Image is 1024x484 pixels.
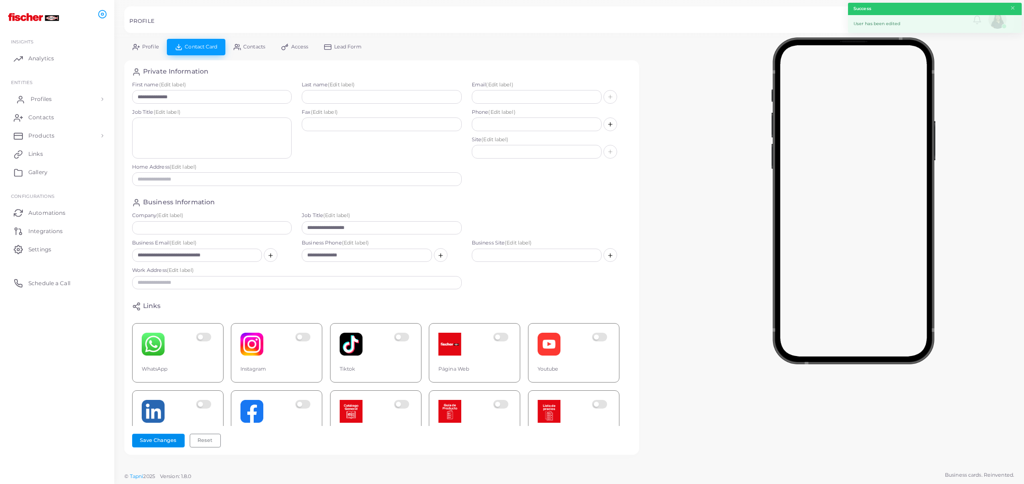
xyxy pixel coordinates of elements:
[28,150,43,158] span: Links
[438,366,511,373] div: Página Web
[132,164,462,171] label: Home Address
[538,366,610,373] div: Youtube
[472,136,632,144] label: Site
[154,109,181,115] span: (Edit label)
[28,54,54,63] span: Analytics
[11,193,54,199] span: Configurations
[142,44,159,49] span: Profile
[7,127,107,145] a: Products
[340,400,363,423] img: EyEV587HLYpAL8GlrWjxBiiIyw4jCSdI-1727118765106.png
[28,209,65,217] span: Automations
[240,333,263,356] img: instagram.png
[771,37,935,364] img: phone-mock.b55596b7.png
[472,239,632,247] label: Business Site
[132,434,185,447] button: Save Changes
[302,212,462,219] label: Job Title
[124,473,191,480] span: ©
[142,366,214,373] div: WhatsApp
[342,239,369,246] span: (Edit label)
[486,81,513,88] span: (Edit label)
[28,279,70,287] span: Schedule a Call
[340,333,363,356] img: tiktok.png
[945,471,1014,479] span: Business cards. Reinvented.
[185,44,217,49] span: Contact Card
[142,400,165,423] img: linkedin.png
[7,145,107,163] a: Links
[853,5,871,12] strong: Success
[170,164,197,170] span: (Edit label)
[438,333,461,356] img: 0STkncR3mfdmRmB9tD0sfGFCJKwrH2PC-1727118904654.png
[334,44,362,49] span: Lead Form
[311,109,338,115] span: (Edit label)
[132,109,292,116] label: Job Title
[11,80,32,85] span: ENTITIES
[7,49,107,68] a: Analytics
[291,44,309,49] span: Access
[143,198,215,207] h4: Business Information
[538,400,560,423] img: k0cAf9kdPauM6n1pn4IyclHyb-1728575628576.png
[8,9,59,26] img: logo
[132,212,292,219] label: Company
[240,400,263,423] img: facebook.png
[143,473,155,480] span: 2025
[170,239,197,246] span: (Edit label)
[323,212,350,218] span: (Edit label)
[7,163,107,181] a: Gallery
[160,473,192,479] span: Version: 1.8.0
[1010,3,1016,13] button: Close
[240,366,313,373] div: Instagram
[472,109,632,116] label: Phone
[243,44,265,49] span: Contacts
[159,81,186,88] span: (Edit label)
[156,212,183,218] span: (Edit label)
[7,90,107,108] a: Profiles
[7,108,107,127] a: Contacts
[167,267,194,273] span: (Edit label)
[7,203,107,222] a: Automations
[132,267,462,274] label: Work Address
[143,68,208,76] h4: Private Information
[11,39,33,44] span: INSIGHTS
[505,239,532,246] span: (Edit label)
[7,274,107,292] a: Schedule a Call
[130,473,144,479] a: Tapni
[142,333,165,356] img: whatsapp.png
[488,109,515,115] span: (Edit label)
[7,240,107,258] a: Settings
[28,227,63,235] span: Integrations
[132,81,292,89] label: First name
[302,239,462,247] label: Business Phone
[438,400,461,423] img: ZKJCuRL3UTBdf6dBJctFY9wb2IRiloOr-1727118784617.png
[31,95,52,103] span: Profiles
[143,302,161,311] h4: Links
[129,18,155,24] h5: PROFILE
[28,245,51,254] span: Settings
[190,434,221,447] button: Reset
[340,366,412,373] div: Tiktok
[538,333,560,356] img: youtube.png
[302,109,462,116] label: Fax
[472,81,632,89] label: Email
[132,239,292,247] label: Business Email
[28,113,54,122] span: Contacts
[302,81,462,89] label: Last name
[328,81,355,88] span: (Edit label)
[28,132,54,140] span: Products
[28,168,48,176] span: Gallery
[7,222,107,240] a: Integrations
[848,15,1022,33] div: User has been edited
[481,136,508,143] span: (Edit label)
